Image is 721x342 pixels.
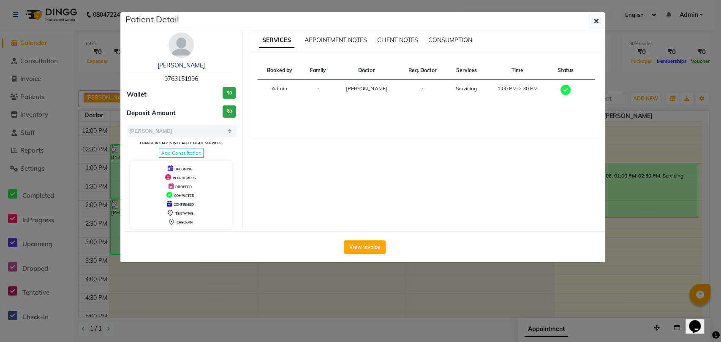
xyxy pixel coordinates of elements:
td: Admin [257,80,302,101]
span: Wallet [127,90,147,100]
span: 9763151996 [164,75,198,83]
th: Family [302,62,335,80]
span: CONSUMPTION [428,36,472,44]
td: 1:00 PM-2:30 PM [486,80,549,101]
span: Add Consultation [159,148,204,158]
span: TENTATIVE [175,211,193,215]
span: [PERSON_NAME] [346,85,387,92]
th: Time [486,62,549,80]
a: [PERSON_NAME] [158,62,205,69]
span: DROPPED [175,185,192,189]
td: - [302,80,335,101]
span: IN PROGRESS [173,176,196,180]
span: COMPLETED [174,194,194,198]
iframe: chat widget [686,308,713,334]
th: Status [549,62,582,80]
td: - [399,80,447,101]
h3: ₹0 [223,87,236,99]
div: Servicing [452,85,481,92]
th: Doctor [335,62,399,80]
span: SERVICES [259,33,294,48]
span: UPCOMING [174,167,193,171]
span: CLIENT NOTES [377,36,418,44]
h3: ₹0 [223,105,236,118]
th: Req. Doctor [399,62,447,80]
span: APPOINTMENT NOTES [305,36,367,44]
small: Change in status will apply to all services. [140,141,222,145]
button: View Invoice [344,240,386,254]
span: Deposit Amount [127,108,176,118]
img: avatar [169,32,194,58]
span: CHECK-IN [177,220,193,224]
span: CONFIRMED [174,202,194,207]
h5: Patient Detail [125,13,179,26]
th: Services [447,62,486,80]
th: Booked by [257,62,302,80]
